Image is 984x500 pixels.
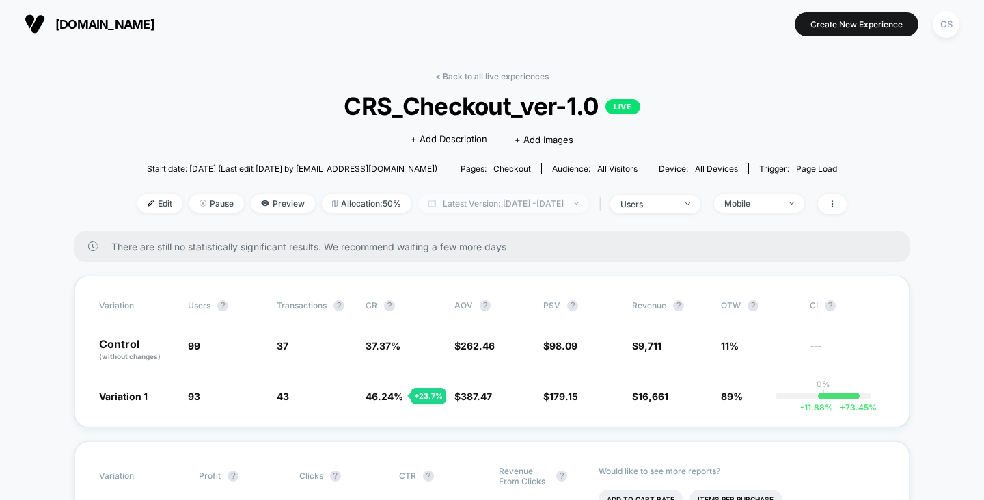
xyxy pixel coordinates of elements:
[599,466,885,476] p: Would like to see more reports?
[330,471,341,482] button: ?
[638,391,668,402] span: 16,661
[721,300,796,311] span: OTW
[748,300,758,311] button: ?
[929,10,963,38] button: CS
[189,194,244,213] span: Pause
[148,200,154,207] img: edit
[423,471,434,482] button: ?
[322,194,411,213] span: Allocation: 50%
[648,163,748,174] span: Device:
[188,300,210,311] span: users
[493,163,531,174] span: checkout
[55,17,154,31] span: [DOMAIN_NAME]
[840,402,845,412] span: +
[789,202,794,205] img: end
[597,163,638,174] span: All Visitors
[605,99,640,114] p: LIVE
[25,14,45,34] img: Visually logo
[632,300,666,311] span: Revenue
[480,300,491,311] button: ?
[549,391,578,402] span: 179.15
[454,340,495,352] span: $
[366,340,400,352] span: 37.37 %
[200,200,206,207] img: end
[515,134,573,145] span: + Add Images
[188,391,200,402] span: 93
[251,194,315,213] span: Preview
[217,300,228,311] button: ?
[810,342,885,362] span: ---
[277,300,327,311] span: Transactions
[596,194,610,214] span: |
[411,388,446,404] div: + 23.7 %
[499,466,549,486] span: Revenue From Clicks
[366,391,403,402] span: 46.24 %
[721,391,743,402] span: 89%
[795,12,918,36] button: Create New Experience
[574,202,579,205] img: end
[552,163,638,174] div: Audience:
[435,71,549,81] a: < Back to all live experiences
[99,352,161,360] span: (without changes)
[333,300,344,311] button: ?
[549,340,577,352] span: 98.09
[277,340,288,352] span: 37
[173,92,811,120] span: CRS_Checkout_ver-1.0
[632,340,661,352] span: $
[461,340,495,352] span: 262.46
[99,300,174,311] span: Variation
[685,202,690,205] img: end
[454,300,473,311] span: AOV
[332,200,338,207] img: rebalance
[99,466,174,486] span: Variation
[724,198,779,209] div: Mobile
[277,391,289,402] span: 43
[399,471,416,481] span: CTR
[454,391,492,402] span: $
[428,200,436,207] img: calendar
[228,471,238,482] button: ?
[810,300,885,311] span: CI
[638,340,661,352] span: 9,711
[632,391,668,402] span: $
[933,11,959,38] div: CS
[411,133,487,146] span: + Add Description
[384,300,395,311] button: ?
[673,300,684,311] button: ?
[418,194,589,213] span: Latest Version: [DATE] - [DATE]
[833,402,877,412] span: 73.45 %
[759,163,837,174] div: Trigger:
[567,300,578,311] button: ?
[543,391,578,402] span: $
[461,163,531,174] div: Pages:
[299,471,323,481] span: Clicks
[137,194,182,213] span: Edit
[99,391,148,402] span: Variation 1
[695,163,738,174] span: all devices
[796,163,837,174] span: Page Load
[111,241,882,252] span: There are still no statistically significant results. We recommend waiting a few more days
[543,300,560,311] span: PSV
[99,339,174,362] p: Control
[147,163,437,174] span: Start date: [DATE] (Last edit [DATE] by [EMAIL_ADDRESS][DOMAIN_NAME])
[461,391,492,402] span: 387.47
[817,379,830,389] p: 0%
[199,471,221,481] span: Profit
[188,340,200,352] span: 99
[800,402,833,412] span: -11.88 %
[20,13,159,35] button: [DOMAIN_NAME]
[620,199,675,209] div: users
[543,340,577,352] span: $
[825,300,836,311] button: ?
[721,340,739,352] span: 11%
[556,471,567,482] button: ?
[366,300,377,311] span: CR
[822,389,825,399] p: |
